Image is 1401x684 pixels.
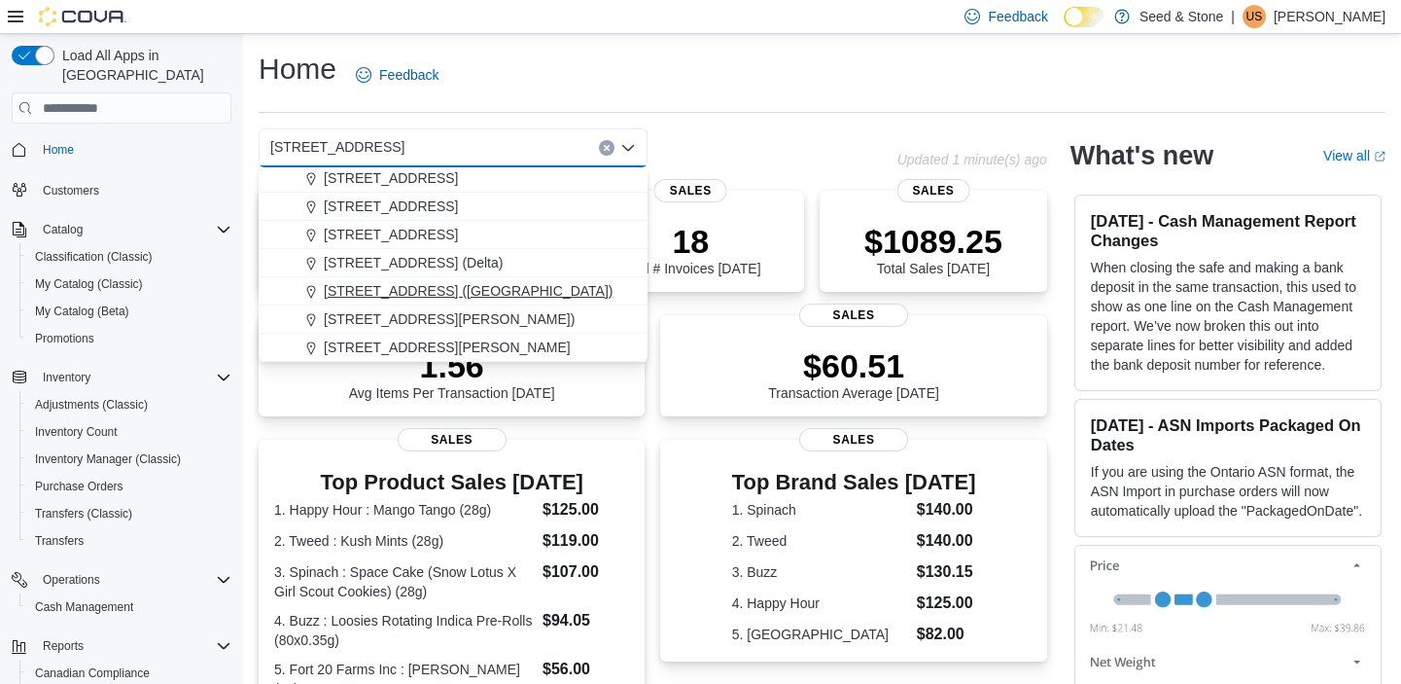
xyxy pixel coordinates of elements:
a: Inventory Count [27,420,125,444]
span: [STREET_ADDRESS] [270,135,404,159]
dt: 3. Spinach : Space Cake (Snow Lotus X Girl Scout Cookies) (28g) [274,562,535,601]
button: [STREET_ADDRESS] ([GEOGRAPHIC_DATA]) [259,277,648,306]
span: US [1246,5,1263,28]
a: My Catalog (Classic) [27,272,151,296]
h1: Home [259,50,336,89]
span: Adjustments (Classic) [27,393,231,416]
span: Sales [896,179,969,202]
span: Load All Apps in [GEOGRAPHIC_DATA] [54,46,231,85]
span: Adjustments (Classic) [35,397,148,413]
p: $1089.25 [864,222,1002,261]
p: Updated 1 minute(s) ago [897,152,1047,167]
span: Purchase Orders [35,479,123,494]
a: Customers [35,179,107,202]
button: Reports [35,634,91,658]
span: Transfers [35,533,84,549]
div: Choose from the following options [259,80,648,362]
dd: $107.00 [543,560,629,584]
button: Inventory Count [19,418,239,446]
span: Catalog [35,218,231,241]
span: Transfers (Classic) [35,506,132,522]
span: Sales [654,179,727,202]
button: [STREET_ADDRESS] [259,164,648,193]
span: Sales [398,428,507,451]
h3: Top Product Sales [DATE] [274,471,629,494]
button: Home [4,135,239,163]
span: [STREET_ADDRESS] ([GEOGRAPHIC_DATA]) [324,281,613,301]
dd: $119.00 [543,529,629,553]
button: Cash Management [19,594,239,621]
button: Catalog [4,216,239,243]
button: My Catalog (Beta) [19,298,239,325]
dd: $56.00 [543,658,629,681]
span: My Catalog (Classic) [27,272,231,296]
dd: $140.00 [917,529,976,553]
h3: [DATE] - ASN Imports Packaged On Dates [1091,415,1365,454]
div: Transaction Average [DATE] [768,346,939,401]
span: Inventory Count [35,424,118,440]
button: Operations [4,566,239,594]
dd: $94.05 [543,609,629,632]
a: Classification (Classic) [27,245,160,269]
p: $60.51 [768,346,939,385]
svg: External link [1374,151,1385,162]
button: Inventory Manager (Classic) [19,446,239,473]
span: Transfers (Classic) [27,502,231,525]
button: Adjustments (Classic) [19,391,239,418]
p: Seed & Stone [1139,5,1223,28]
p: When closing the safe and making a bank deposit in the same transaction, this used to show as one... [1091,258,1365,375]
a: Cash Management [27,595,141,619]
dt: 3. Buzz [732,562,909,582]
div: Upminderjit Singh [1243,5,1266,28]
p: 1.56 [349,346,555,385]
span: Reports [35,634,231,658]
dt: 2. Tweed : Kush Mints (28g) [274,531,535,551]
button: Customers [4,175,239,203]
p: 18 [620,222,760,261]
span: Canadian Compliance [35,666,150,681]
span: Customers [35,177,231,201]
span: Operations [35,568,231,592]
button: Operations [35,568,108,592]
h3: Top Brand Sales [DATE] [732,471,976,494]
span: Cash Management [35,599,133,615]
dd: $82.00 [917,623,976,646]
span: Inventory [43,370,90,385]
button: Purchase Orders [19,473,239,500]
a: Adjustments (Classic) [27,393,156,416]
button: Catalog [35,218,90,241]
span: Operations [43,572,100,588]
dd: $125.00 [543,498,629,522]
a: My Catalog (Beta) [27,300,137,323]
button: Transfers (Classic) [19,500,239,527]
span: My Catalog (Beta) [35,304,129,319]
span: Inventory Manager (Classic) [27,448,231,471]
button: Classification (Classic) [19,243,239,270]
span: [STREET_ADDRESS] [324,225,458,244]
span: [STREET_ADDRESS][PERSON_NAME] [324,338,571,357]
span: Inventory Manager (Classic) [35,451,181,467]
span: Dark Mode [1064,27,1065,28]
span: Feedback [379,65,438,85]
div: Total Sales [DATE] [864,222,1002,276]
p: [PERSON_NAME] [1274,5,1385,28]
a: Inventory Manager (Classic) [27,448,189,471]
span: [STREET_ADDRESS] [324,197,458,216]
input: Dark Mode [1064,7,1104,27]
span: Customers [43,183,99,198]
span: [STREET_ADDRESS] (Delta) [324,253,503,272]
a: Home [35,138,82,162]
span: Inventory Count [27,420,231,444]
span: Transfers [27,529,231,553]
span: My Catalog (Beta) [27,300,231,323]
button: [STREET_ADDRESS] (Delta) [259,249,648,277]
span: [STREET_ADDRESS] [324,168,458,188]
span: Home [43,142,74,158]
p: If you are using the Ontario ASN format, the ASN Import in purchase orders will now automatically... [1091,462,1365,521]
span: Purchase Orders [27,475,231,498]
h2: What's new [1070,140,1213,171]
dd: $130.15 [917,560,976,584]
button: Transfers [19,527,239,555]
button: Inventory [35,366,98,389]
span: Classification (Classic) [35,249,153,265]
